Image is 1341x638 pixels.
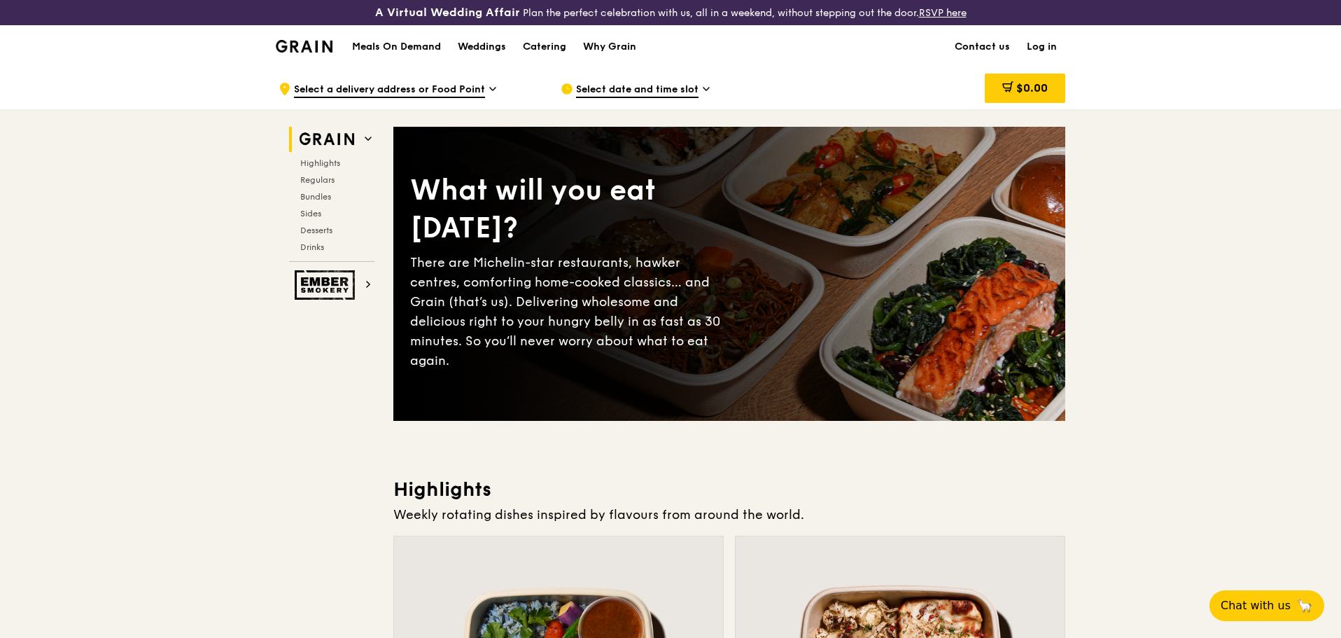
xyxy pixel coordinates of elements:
span: Sides [300,209,321,219]
a: Weddings [449,26,514,68]
a: Why Grain [575,26,645,68]
div: Weekly rotating dishes inspired by flavours from around the world. [393,505,1065,525]
div: Catering [523,26,566,68]
div: There are Michelin-star restaurants, hawker centres, comforting home-cooked classics… and Grain (... [410,253,729,370]
span: Select a delivery address or Food Point [294,83,485,98]
div: What will you eat [DATE]? [410,172,729,247]
span: Desserts [300,226,332,235]
a: GrainGrain [276,25,332,67]
a: Log in [1018,26,1065,68]
img: Grain web logo [295,127,359,152]
button: Chat with us🦙 [1209,590,1324,621]
span: Highlights [300,158,340,168]
h1: Meals On Demand [352,40,441,54]
div: Weddings [458,26,506,68]
a: Catering [514,26,575,68]
h3: A Virtual Wedding Affair [375,6,520,20]
span: Select date and time slot [576,83,698,98]
img: Ember Smokery web logo [295,270,359,300]
div: Plan the perfect celebration with us, all in a weekend, without stepping out the door. [267,6,1074,20]
div: Why Grain [583,26,636,68]
span: Drinks [300,242,324,252]
span: $0.00 [1016,81,1048,95]
span: Regulars [300,175,335,185]
img: Grain [276,40,332,53]
a: RSVP here [919,7,967,19]
h3: Highlights [393,477,1065,502]
span: Chat with us [1221,597,1291,614]
a: Contact us [946,26,1018,68]
span: Bundles [300,192,331,202]
span: 🦙 [1296,597,1313,614]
